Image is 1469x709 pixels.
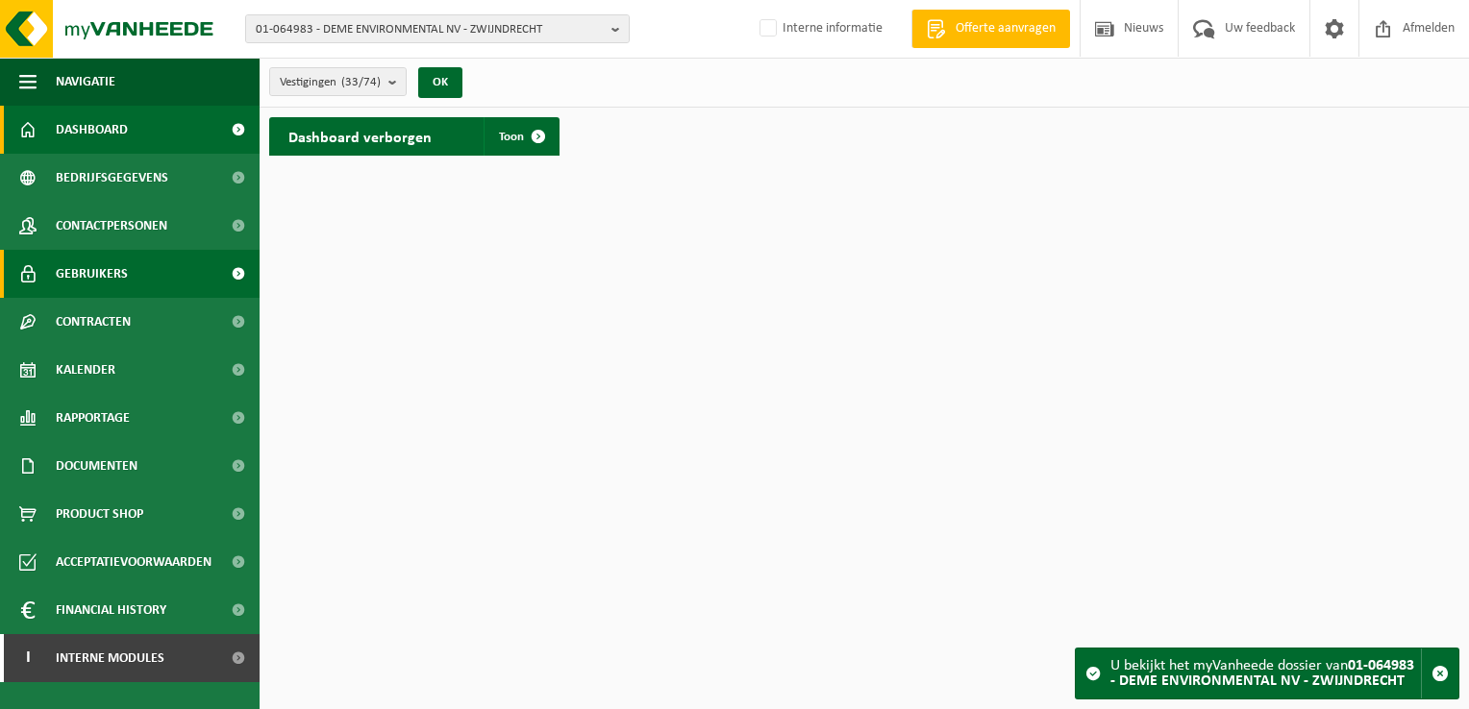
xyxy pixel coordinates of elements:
span: Interne modules [56,634,164,682]
span: 01-064983 - DEME ENVIRONMENTAL NV - ZWIJNDRECHT [256,15,604,44]
span: Vestigingen [280,68,381,97]
span: Contactpersonen [56,202,167,250]
span: Bedrijfsgegevens [56,154,168,202]
button: Vestigingen(33/74) [269,67,407,96]
a: Toon [484,117,558,156]
strong: 01-064983 - DEME ENVIRONMENTAL NV - ZWIJNDRECHT [1110,658,1414,689]
span: Product Shop [56,490,143,538]
label: Interne informatie [756,14,883,43]
span: Dashboard [56,106,128,154]
span: Kalender [56,346,115,394]
span: Offerte aanvragen [951,19,1060,38]
button: OK [418,67,462,98]
span: Rapportage [56,394,130,442]
button: 01-064983 - DEME ENVIRONMENTAL NV - ZWIJNDRECHT [245,14,630,43]
span: Acceptatievoorwaarden [56,538,212,586]
span: Gebruikers [56,250,128,298]
span: Navigatie [56,58,115,106]
h2: Dashboard verborgen [269,117,451,155]
span: Toon [499,131,524,143]
span: I [19,634,37,682]
span: Financial History [56,586,166,634]
div: U bekijkt het myVanheede dossier van [1110,648,1421,698]
a: Offerte aanvragen [911,10,1070,48]
span: Documenten [56,442,137,490]
span: Contracten [56,298,131,346]
count: (33/74) [341,76,381,88]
